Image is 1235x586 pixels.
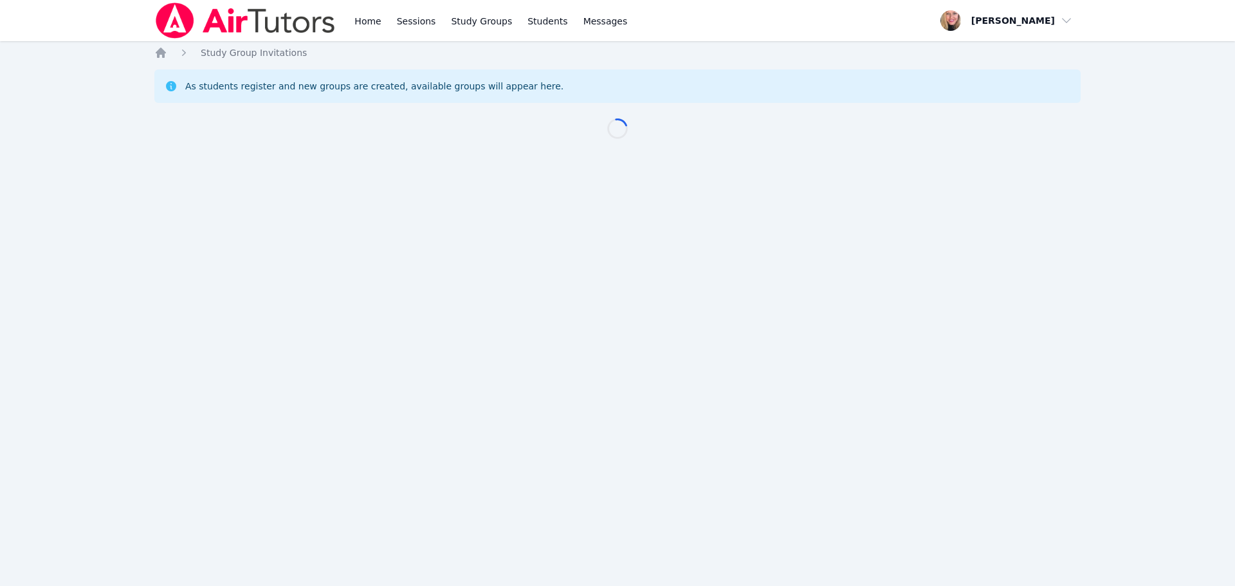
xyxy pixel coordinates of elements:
[185,80,563,93] div: As students register and new groups are created, available groups will appear here.
[201,46,307,59] a: Study Group Invitations
[154,3,336,39] img: Air Tutors
[154,46,1081,59] nav: Breadcrumb
[201,48,307,58] span: Study Group Invitations
[583,15,628,28] span: Messages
